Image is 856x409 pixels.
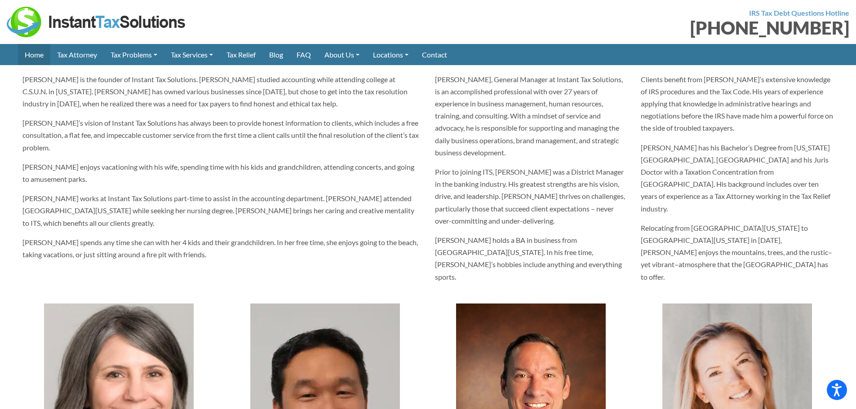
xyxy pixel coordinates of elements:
p: [PERSON_NAME] enjoys vacationing with his wife, spending time with his kids and grandchildren, at... [22,161,421,185]
a: Blog [262,44,290,65]
p: [PERSON_NAME] holds a BA in business from [GEOGRAPHIC_DATA][US_STATE]. In his free time, [PERSON_... [435,234,628,283]
a: Tax Services [164,44,220,65]
strong: IRS Tax Debt Questions Hotline [749,9,849,17]
p: Relocating from [GEOGRAPHIC_DATA][US_STATE] to [GEOGRAPHIC_DATA][US_STATE] in [DATE], [PERSON_NAM... [641,222,834,283]
p: Prior to joining ITS, [PERSON_NAME] was a District Manager in the banking industry. His greatest ... [435,166,628,227]
p: [PERSON_NAME] has his Bachelor’s Degree from [US_STATE][GEOGRAPHIC_DATA], [GEOGRAPHIC_DATA] and h... [641,141,834,215]
p: [PERSON_NAME] works at Instant Tax Solutions part-time to assist in the accounting department. [P... [22,192,421,229]
a: FAQ [290,44,318,65]
div: [PHONE_NUMBER] [435,19,850,37]
img: Instant Tax Solutions Logo [7,7,186,37]
a: Contact [415,44,454,65]
a: Locations [366,44,415,65]
p: Clients benefit from [PERSON_NAME]’s extensive knowledge of IRS procedures and the Tax Code. His ... [641,73,834,134]
p: [PERSON_NAME], General Manager at Instant Tax Solutions, is an accomplished professional with ove... [435,73,628,158]
p: [PERSON_NAME] is the founder of Instant Tax Solutions. [PERSON_NAME] studied accounting while att... [22,73,421,110]
a: Home [18,44,50,65]
a: About Us [318,44,366,65]
a: Tax Problems [104,44,164,65]
a: Tax Attorney [50,44,104,65]
a: Tax Relief [220,44,262,65]
p: [PERSON_NAME]’s vision of Instant Tax Solutions has always been to provide honest information to ... [22,117,421,154]
a: Instant Tax Solutions Logo [7,17,186,25]
p: [PERSON_NAME] spends any time she can with her 4 kids and their grandchildren. In her free time, ... [22,236,421,260]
